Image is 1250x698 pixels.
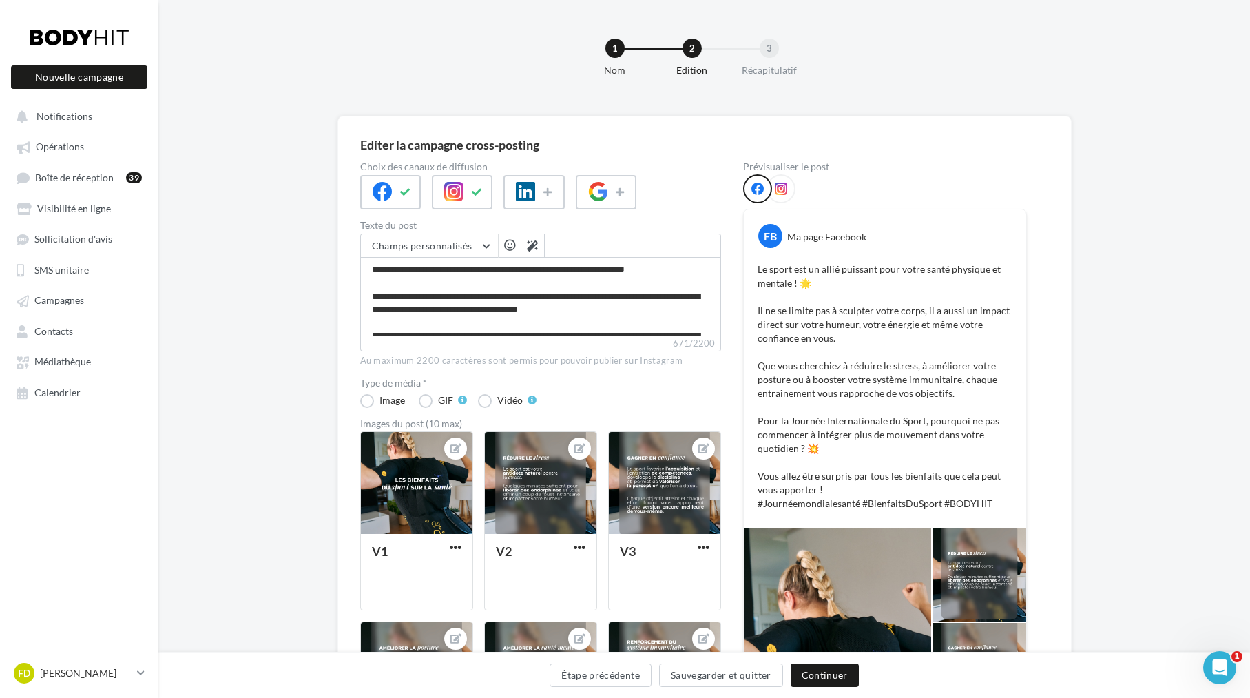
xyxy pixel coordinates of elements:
button: Continuer [791,664,859,687]
a: Sollicitation d'avis [8,226,150,251]
span: Médiathèque [34,356,91,368]
span: Champs personnalisés [372,240,472,252]
span: SMS unitaire [34,264,89,276]
div: V3 [620,544,636,559]
a: Opérations [8,134,150,158]
div: 3 [760,39,779,58]
span: Visibilité en ligne [37,203,111,214]
span: Sollicitation d'avis [34,234,112,245]
label: Texte du post [360,220,721,230]
span: Opérations [36,141,84,153]
span: Notifications [37,110,92,122]
div: GIF [438,396,453,405]
div: Nom [571,63,659,77]
div: Récapitulatif [725,63,813,77]
div: 39 [126,172,142,183]
button: Étape précédente [550,664,652,687]
div: Prévisualiser le post [743,162,1027,172]
div: 1 [605,39,625,58]
a: FD [PERSON_NAME] [11,660,147,686]
div: 2 [683,39,702,58]
button: Notifications [8,103,145,128]
label: 671/2200 [360,336,721,351]
span: 1 [1231,651,1242,662]
button: Nouvelle campagne [11,65,147,89]
a: Contacts [8,318,150,343]
div: V2 [496,544,512,559]
div: Image [379,396,405,405]
a: Campagnes [8,287,150,312]
p: [PERSON_NAME] [40,666,132,680]
a: Calendrier [8,380,150,404]
a: SMS unitaire [8,257,150,282]
button: Champs personnalisés [361,234,498,258]
button: Sauvegarder et quitter [659,664,783,687]
div: Ma page Facebook [787,230,866,244]
a: Boîte de réception39 [8,165,150,190]
div: Vidéo [497,396,523,405]
label: Choix des canaux de diffusion [360,162,721,172]
iframe: Intercom live chat [1203,651,1236,684]
a: Médiathèque [8,349,150,373]
div: Au maximum 2200 caractères sont permis pour pouvoir publier sur Instagram [360,355,721,367]
span: Contacts [34,325,73,337]
label: Type de média * [360,378,721,388]
div: V1 [372,544,388,559]
a: Visibilité en ligne [8,196,150,220]
div: Images du post (10 max) [360,419,721,429]
p: Le sport est un allié puissant pour votre santé physique et mentale ! 🌟 Il ne se limite pas à scu... [758,263,1012,511]
div: Editer la campagne cross-posting [360,138,539,151]
span: Calendrier [34,387,81,398]
span: Campagnes [34,295,84,307]
span: FD [18,666,30,680]
div: Edition [648,63,736,77]
span: Boîte de réception [35,172,114,183]
div: FB [758,224,782,248]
